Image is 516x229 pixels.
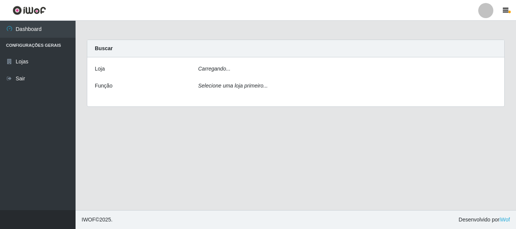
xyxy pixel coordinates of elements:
[198,66,231,72] i: Carregando...
[95,45,113,51] strong: Buscar
[12,6,46,15] img: CoreUI Logo
[82,217,96,223] span: IWOF
[459,216,510,224] span: Desenvolvido por
[82,216,113,224] span: © 2025 .
[95,82,113,90] label: Função
[198,83,268,89] i: Selecione uma loja primeiro...
[95,65,105,73] label: Loja
[499,217,510,223] a: iWof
